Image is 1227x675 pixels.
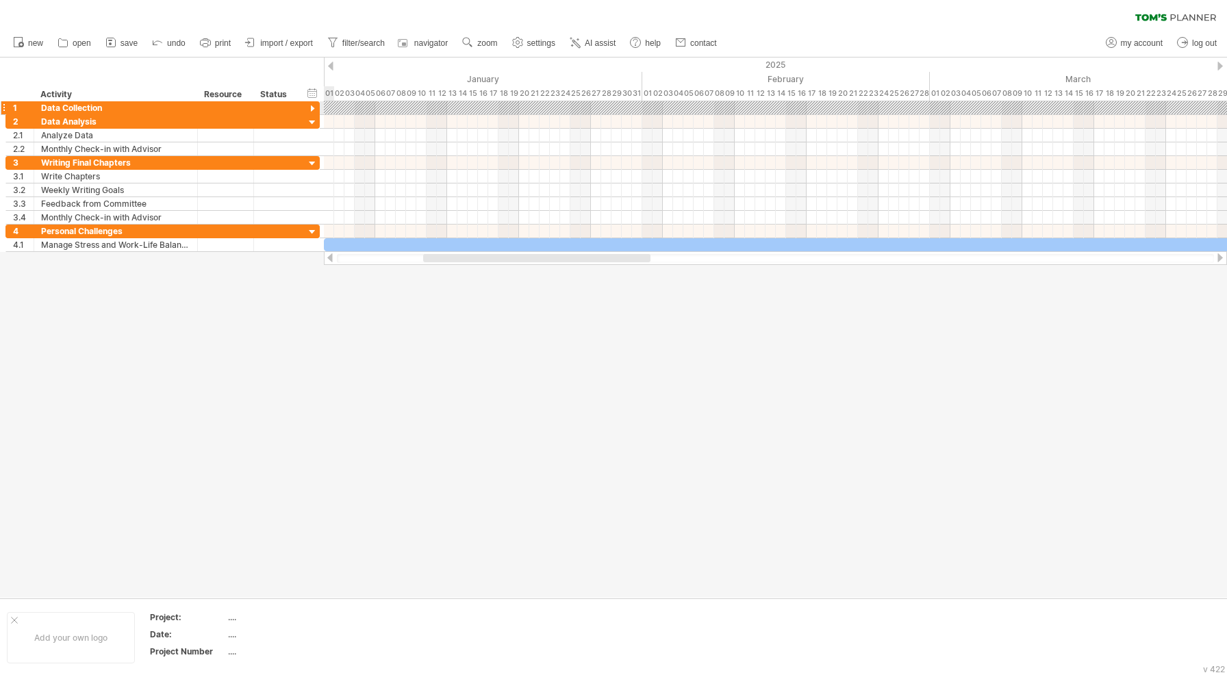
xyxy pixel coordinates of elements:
a: open [54,34,95,52]
span: undo [167,38,186,48]
span: contact [690,38,717,48]
a: print [197,34,235,52]
div: Wednesday, 15 January 2025 [468,86,478,101]
a: save [102,34,142,52]
span: import / export [260,38,313,48]
span: navigator [414,38,448,48]
div: February 2025 [642,72,930,86]
div: Activity [40,88,190,101]
div: Monthly Check-in with Advisor [41,211,190,224]
div: Data Collection [41,101,190,114]
div: Monday, 3 February 2025 [663,86,673,101]
div: Saturday, 8 March 2025 [1002,86,1012,101]
div: Tuesday, 7 January 2025 [385,86,396,101]
div: Friday, 14 February 2025 [776,86,786,101]
div: Friday, 24 January 2025 [560,86,570,101]
span: filter/search [342,38,385,48]
a: my account [1102,34,1167,52]
div: Friday, 21 March 2025 [1135,86,1146,101]
div: Friday, 7 March 2025 [991,86,1002,101]
div: Wednesday, 19 February 2025 [827,86,837,101]
div: Friday, 17 January 2025 [488,86,498,101]
div: Friday, 28 March 2025 [1207,86,1217,101]
div: Thursday, 6 February 2025 [694,86,704,101]
div: Tuesday, 28 January 2025 [601,86,611,101]
div: Sunday, 12 January 2025 [437,86,447,101]
div: .... [228,646,343,657]
div: Monday, 17 February 2025 [807,86,817,101]
div: Thursday, 20 March 2025 [1125,86,1135,101]
div: Monday, 13 January 2025 [447,86,457,101]
div: Sunday, 2 March 2025 [940,86,950,101]
div: Sunday, 23 February 2025 [868,86,878,101]
div: Project Number [150,646,225,657]
div: Monday, 20 January 2025 [519,86,529,101]
div: .... [228,611,343,623]
span: help [645,38,661,48]
div: Sunday, 16 March 2025 [1084,86,1094,101]
div: Saturday, 4 January 2025 [355,86,365,101]
span: new [28,38,43,48]
a: filter/search [324,34,389,52]
div: Resource [204,88,246,101]
div: Saturday, 11 January 2025 [427,86,437,101]
div: Thursday, 2 January 2025 [334,86,344,101]
div: 4 [13,225,34,238]
div: Wednesday, 8 January 2025 [396,86,406,101]
div: 2.1 [13,129,34,142]
div: Friday, 3 January 2025 [344,86,355,101]
div: 2 [13,115,34,128]
div: Monday, 27 January 2025 [591,86,601,101]
div: Status [260,88,290,101]
div: Sunday, 26 January 2025 [581,86,591,101]
div: 4.1 [13,238,34,251]
div: Monday, 24 March 2025 [1166,86,1176,101]
div: Monday, 24 February 2025 [878,86,889,101]
div: 3.1 [13,170,34,183]
a: contact [672,34,721,52]
div: Friday, 28 February 2025 [920,86,930,101]
a: undo [149,34,190,52]
div: Friday, 7 February 2025 [704,86,714,101]
span: print [215,38,231,48]
div: Saturday, 1 March 2025 [930,86,940,101]
a: settings [509,34,559,52]
div: Wednesday, 5 February 2025 [683,86,694,101]
div: Wednesday, 12 February 2025 [755,86,766,101]
div: Tuesday, 18 February 2025 [817,86,827,101]
div: 3.4 [13,211,34,224]
div: Wednesday, 1 January 2025 [324,86,334,101]
div: 3.2 [13,183,34,196]
div: Wednesday, 29 January 2025 [611,86,622,101]
div: Thursday, 6 March 2025 [981,86,991,101]
span: AI assist [585,38,616,48]
div: Thursday, 30 January 2025 [622,86,632,101]
div: Personal Challenges [41,225,190,238]
div: Sunday, 19 January 2025 [509,86,519,101]
div: Saturday, 18 January 2025 [498,86,509,101]
div: Feedback from Committee [41,197,190,210]
div: Thursday, 13 March 2025 [1053,86,1063,101]
div: .... [228,628,343,640]
div: Sunday, 5 January 2025 [365,86,375,101]
div: Tuesday, 21 January 2025 [529,86,540,101]
div: Sunday, 9 February 2025 [724,86,735,101]
div: Write Chapters [41,170,190,183]
a: log out [1174,34,1221,52]
div: Monday, 17 March 2025 [1094,86,1104,101]
span: settings [527,38,555,48]
div: Monday, 10 March 2025 [1022,86,1033,101]
div: Tuesday, 4 February 2025 [673,86,683,101]
a: help [627,34,665,52]
div: Date: [150,628,225,640]
div: Sunday, 2 February 2025 [653,86,663,101]
a: AI assist [566,34,620,52]
div: Tuesday, 14 January 2025 [457,86,468,101]
div: Friday, 21 February 2025 [848,86,858,101]
div: Monday, 6 January 2025 [375,86,385,101]
div: Project: [150,611,225,623]
div: 3.3 [13,197,34,210]
div: Saturday, 15 March 2025 [1074,86,1084,101]
div: Wednesday, 12 March 2025 [1043,86,1053,101]
a: new [10,34,47,52]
